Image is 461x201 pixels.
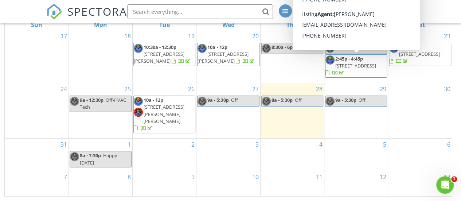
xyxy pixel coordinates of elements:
[207,44,227,50] span: 10a - 12p
[442,30,452,42] a: Go to August 23, 2025
[80,97,103,103] span: 9a - 12:30p
[335,44,352,50] span: 8a - 12p
[251,30,260,42] a: Go to August 20, 2025
[436,176,454,194] iframe: Intercom live chat
[158,20,171,30] a: Tuesday
[70,97,79,106] img: may_2025.jpg
[324,30,388,83] td: Go to August 22, 2025
[260,171,324,197] td: Go to September 11, 2025
[335,97,356,103] span: 9a - 5:30p
[134,44,143,53] img: may_2025.jpg
[5,139,69,171] td: Go to August 31, 2025
[325,55,335,65] img: may_2025.jpg
[442,171,452,183] a: Go to September 13, 2025
[324,139,388,171] td: Go to September 5, 2025
[144,104,184,124] span: [STREET_ADDRESS][PERSON_NAME][PERSON_NAME]
[335,62,376,69] span: [STREET_ADDRESS]
[196,171,260,197] td: Go to September 10, 2025
[388,83,452,139] td: Go to August 30, 2025
[271,44,293,50] span: 8:30a - 6p
[67,4,127,19] span: SPECTORA
[46,4,62,20] img: The Best Home Inspection Software - Spectora
[399,44,416,50] span: 10a - 2p
[262,97,271,106] img: may_2025.jpg
[325,44,335,53] img: may_2025.jpg
[260,30,324,83] td: Go to August 21, 2025
[325,54,387,78] a: 2:45p - 4:45p [STREET_ADDRESS]
[134,97,143,106] img: may_2025.jpg
[262,44,271,53] img: may_2025.jpg
[70,152,79,161] img: may_2025.jpg
[325,97,335,106] img: may_2025.jpg
[389,43,451,66] a: 10a - 2p [STREET_ADDRESS]
[451,176,457,182] span: 1
[187,83,196,95] a: Go to August 26, 2025
[126,171,132,183] a: Go to September 8, 2025
[388,171,452,197] td: Go to September 13, 2025
[46,10,127,25] a: SPECTORA
[388,30,452,83] td: Go to August 23, 2025
[378,83,388,95] a: Go to August 29, 2025
[187,30,196,42] a: Go to August 19, 2025
[231,97,238,103] span: Off
[324,171,388,197] td: Go to September 12, 2025
[315,171,324,183] a: Go to September 11, 2025
[389,44,398,53] img: may_2025.jpg
[69,139,132,171] td: Go to September 1, 2025
[127,4,273,19] input: Search everything...
[207,97,228,103] span: 9a - 5:30p
[378,171,388,183] a: Go to September 12, 2025
[260,83,324,139] td: Go to August 28, 2025
[325,55,376,76] a: 2:45p - 4:45p [STREET_ADDRESS]
[196,139,260,171] td: Go to September 3, 2025
[5,30,69,83] td: Go to August 17, 2025
[198,44,207,53] img: may_2025.jpg
[378,30,388,42] a: Go to August 22, 2025
[190,139,196,150] a: Go to September 2, 2025
[196,83,260,139] td: Go to August 27, 2025
[285,20,299,30] a: Thursday
[134,108,143,117] img: gavin.jpg
[315,30,324,42] a: Go to August 21, 2025
[5,83,69,139] td: Go to August 24, 2025
[59,139,69,150] a: Go to August 31, 2025
[144,97,163,103] span: 10a - 12p
[196,30,260,83] td: Go to August 20, 2025
[133,171,196,197] td: Go to September 9, 2025
[134,44,191,64] a: 10:30a - 12:30p [STREET_ADDRESS][PERSON_NAME]
[315,83,324,95] a: Go to August 28, 2025
[133,139,196,171] td: Go to September 2, 2025
[251,171,260,183] a: Go to September 10, 2025
[382,139,388,150] a: Go to September 5, 2025
[388,139,452,171] td: Go to September 6, 2025
[80,152,117,166] span: Happy [DATE]
[355,44,376,50] span: Off - Appt
[260,139,324,171] td: Go to September 4, 2025
[197,43,259,66] a: 10a - 12p [STREET_ADDRESS][PERSON_NAME]
[351,20,362,30] a: Friday
[442,83,452,95] a: Go to August 30, 2025
[144,44,176,50] span: 10:30a - 12:30p
[389,44,440,64] a: 10a - 2p [STREET_ADDRESS]
[59,30,69,42] a: Go to August 17, 2025
[133,96,195,133] a: 10a - 12p [STREET_ADDRESS][PERSON_NAME][PERSON_NAME]
[123,83,132,95] a: Go to August 25, 2025
[126,139,132,150] a: Go to September 1, 2025
[198,51,248,64] span: [STREET_ADDRESS][PERSON_NAME]
[358,4,405,12] div: [PERSON_NAME]
[337,12,410,19] div: Schaefer Inspection Service
[30,20,44,30] a: Sunday
[133,83,196,139] td: Go to August 26, 2025
[254,139,260,150] a: Go to September 3, 2025
[198,44,255,64] a: 10a - 12p [STREET_ADDRESS][PERSON_NAME]
[446,139,452,150] a: Go to September 6, 2025
[133,30,196,83] td: Go to August 19, 2025
[134,97,184,131] a: 10a - 12p [STREET_ADDRESS][PERSON_NAME][PERSON_NAME]
[5,171,69,197] td: Go to September 7, 2025
[220,20,236,30] a: Wednesday
[62,171,69,183] a: Go to September 7, 2025
[80,152,101,159] span: 8a - 7:30p
[123,30,132,42] a: Go to August 18, 2025
[80,97,126,110] span: Off-HVAC Tech
[271,97,293,103] span: 8a - 5:30p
